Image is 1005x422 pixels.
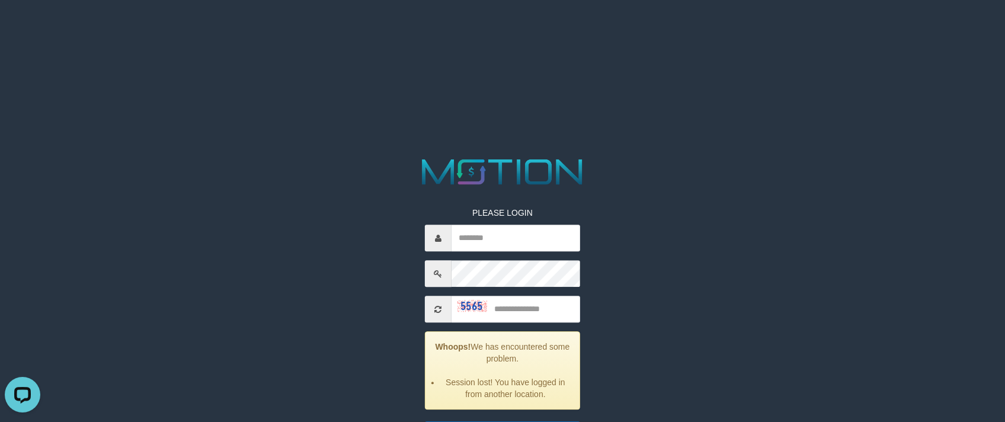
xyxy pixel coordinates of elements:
[436,343,471,352] strong: Whoops!
[415,155,591,189] img: MOTION_logo.png
[425,207,581,219] p: PLEASE LOGIN
[457,300,487,312] img: captcha
[425,332,581,410] div: We has encountered some problem.
[440,377,571,401] li: Session lost! You have logged in from another location.
[5,5,40,40] button: Open LiveChat chat widget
